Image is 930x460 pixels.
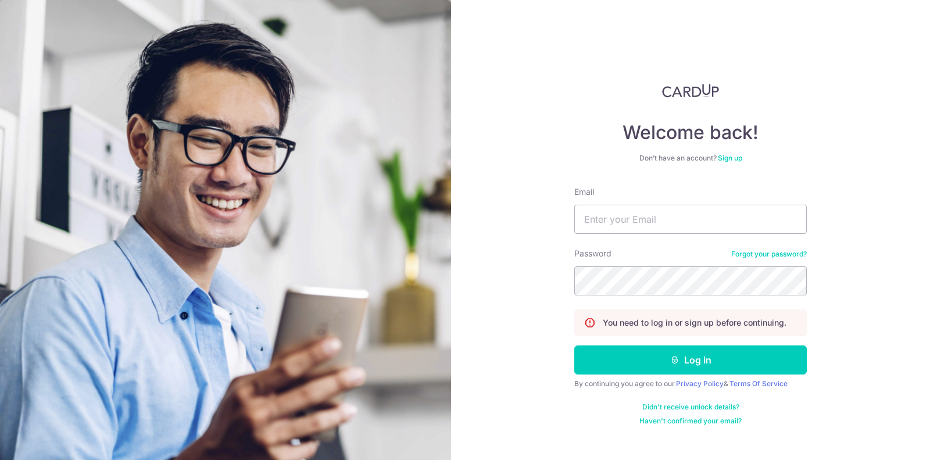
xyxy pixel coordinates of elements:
[574,154,807,163] div: Don’t have an account?
[574,121,807,144] h4: Welcome back!
[574,379,807,388] div: By continuing you agree to our &
[718,154,742,162] a: Sign up
[731,249,807,259] a: Forgot your password?
[662,84,719,98] img: CardUp Logo
[574,186,594,198] label: Email
[642,402,739,412] a: Didn't receive unlock details?
[729,379,788,388] a: Terms Of Service
[676,379,724,388] a: Privacy Policy
[574,205,807,234] input: Enter your Email
[574,248,611,259] label: Password
[603,317,786,329] p: You need to log in or sign up before continuing.
[574,345,807,375] button: Log in
[639,416,742,426] a: Haven't confirmed your email?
